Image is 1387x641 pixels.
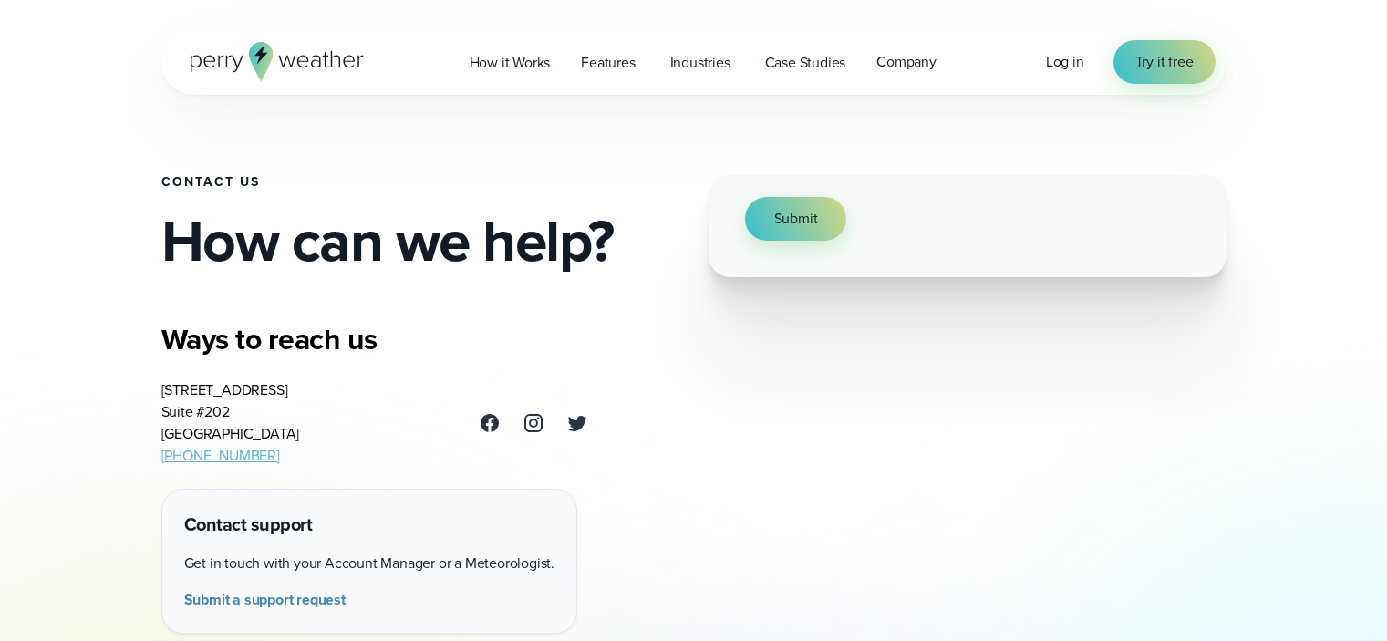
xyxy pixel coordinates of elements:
[581,52,635,74] span: Features
[765,52,846,74] span: Case Studies
[1135,51,1194,73] span: Try it free
[161,212,679,270] h2: How can we help?
[876,51,937,73] span: Company
[1046,51,1084,73] a: Log in
[454,44,566,81] a: How it Works
[161,379,300,467] address: [STREET_ADDRESS] Suite #202 [GEOGRAPHIC_DATA]
[745,197,847,241] button: Submit
[161,445,280,466] a: [PHONE_NUMBER]
[161,175,679,190] h1: Contact Us
[750,44,862,81] a: Case Studies
[161,321,588,357] h3: Ways to reach us
[184,512,554,538] h4: Contact support
[1113,40,1216,84] a: Try it free
[184,589,346,611] span: Submit a support request
[670,52,730,74] span: Industries
[470,52,551,74] span: How it Works
[184,589,353,611] a: Submit a support request
[1046,51,1084,72] span: Log in
[774,208,818,230] span: Submit
[184,553,554,574] p: Get in touch with your Account Manager or a Meteorologist.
